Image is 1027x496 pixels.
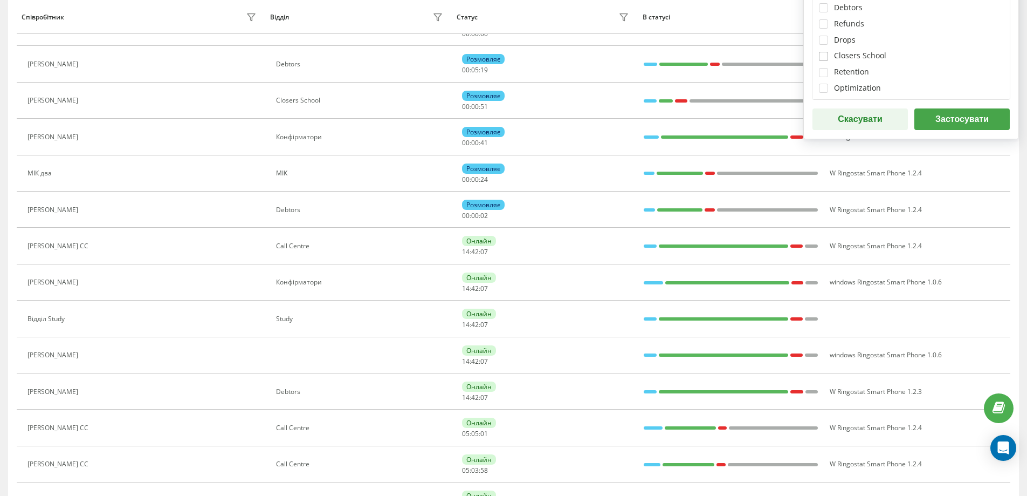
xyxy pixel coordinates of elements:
[830,459,922,468] span: W Ringostat Smart Phone 1.2.4
[471,320,479,329] span: 42
[457,13,478,21] div: Статус
[480,102,488,111] span: 51
[27,60,81,68] div: [PERSON_NAME]
[471,138,479,147] span: 00
[462,321,488,329] div: : :
[462,430,488,438] div: : :
[480,393,488,402] span: 07
[471,247,479,256] span: 42
[276,242,446,250] div: Call Centre
[462,102,470,111] span: 00
[480,65,488,74] span: 19
[462,212,488,220] div: : :
[27,242,91,250] div: [PERSON_NAME] CC
[914,108,1010,130] button: Застосувати
[462,54,505,64] div: Розмовляє
[462,393,470,402] span: 14
[462,320,470,329] span: 14
[276,424,446,432] div: Call Centre
[462,103,488,111] div: : :
[462,466,470,475] span: 05
[462,175,470,184] span: 00
[27,460,91,468] div: [PERSON_NAME] CC
[462,164,505,174] div: Розмовляє
[830,241,922,250] span: W Ringostat Smart Phone 1.2.4
[480,357,488,366] span: 07
[462,309,496,319] div: Онлайн
[643,13,819,21] div: В статусі
[834,67,869,77] div: Retention
[276,60,446,68] div: Debtors
[276,206,446,214] div: Debtors
[830,387,922,396] span: W Ringostat Smart Phone 1.2.3
[471,393,479,402] span: 42
[276,278,446,286] div: Конфірматори
[27,169,54,177] div: МІК два
[462,211,470,220] span: 00
[462,382,496,392] div: Онлайн
[471,284,479,293] span: 42
[462,358,488,365] div: : :
[27,278,81,286] div: [PERSON_NAME]
[462,357,470,366] span: 14
[830,423,922,432] span: W Ringostat Smart Phone 1.2.4
[471,211,479,220] span: 00
[462,176,488,184] div: : :
[27,133,81,141] div: [PERSON_NAME]
[834,84,881,93] div: Optimization
[276,460,446,468] div: Call Centre
[462,284,470,293] span: 14
[471,175,479,184] span: 00
[276,97,446,104] div: Closers School
[27,388,81,396] div: [PERSON_NAME]
[471,466,479,475] span: 03
[830,205,922,214] span: W Ringostat Smart Phone 1.2.4
[462,127,505,137] div: Розмовляє
[462,91,505,101] div: Розмовляє
[276,388,446,396] div: Debtors
[990,435,1016,461] div: Open Intercom Messenger
[830,350,942,359] span: windows Ringostat Smart Phone 1.0.6
[462,236,496,246] div: Онлайн
[27,97,81,104] div: [PERSON_NAME]
[471,357,479,366] span: 42
[462,138,470,147] span: 00
[270,13,289,21] div: Відділ
[462,273,496,283] div: Онлайн
[834,3,863,12] div: Debtors
[480,138,488,147] span: 41
[462,345,496,356] div: Онлайн
[462,65,470,74] span: 00
[462,429,470,438] span: 05
[462,139,488,147] div: : :
[27,424,91,432] div: [PERSON_NAME] CC
[480,247,488,256] span: 07
[480,284,488,293] span: 07
[471,429,479,438] span: 05
[462,247,470,256] span: 14
[462,418,496,428] div: Онлайн
[830,168,922,178] span: W Ringostat Smart Phone 1.2.4
[471,102,479,111] span: 00
[462,394,488,402] div: : :
[834,19,864,29] div: Refunds
[22,13,64,21] div: Співробітник
[27,315,67,323] div: Відділ Study
[462,200,505,210] div: Розмовляє
[27,351,81,359] div: [PERSON_NAME]
[480,429,488,438] span: 01
[462,30,488,38] div: : :
[462,454,496,465] div: Онлайн
[480,320,488,329] span: 07
[462,467,488,474] div: : :
[27,206,81,214] div: [PERSON_NAME]
[276,315,446,323] div: Study
[830,277,942,287] span: windows Ringostat Smart Phone 1.0.6
[462,66,488,74] div: : :
[480,211,488,220] span: 02
[812,108,908,130] button: Скасувати
[480,175,488,184] span: 24
[462,285,488,293] div: : :
[276,133,446,141] div: Конфірматори
[834,36,856,45] div: Drops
